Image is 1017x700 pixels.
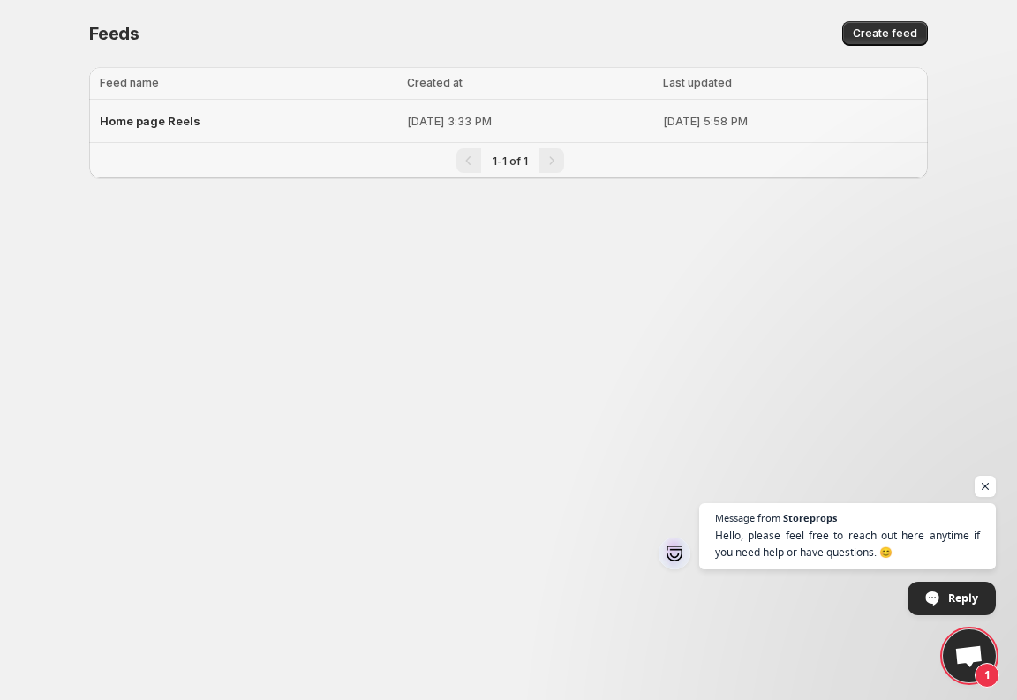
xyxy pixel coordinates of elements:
[715,513,780,523] span: Message from
[943,629,996,682] div: Open chat
[100,76,159,89] span: Feed name
[89,142,928,178] nav: Pagination
[975,663,999,688] span: 1
[715,527,980,561] span: Hello, please feel free to reach out here anytime if you need help or have questions. 😊
[853,26,917,41] span: Create feed
[663,112,917,130] p: [DATE] 5:58 PM
[407,112,652,130] p: [DATE] 3:33 PM
[407,76,463,89] span: Created at
[89,23,139,44] span: Feeds
[663,76,732,89] span: Last updated
[493,154,528,168] span: 1-1 of 1
[100,114,200,128] span: Home page Reels
[842,21,928,46] button: Create feed
[783,513,837,523] span: Storeprops
[948,583,978,613] span: Reply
